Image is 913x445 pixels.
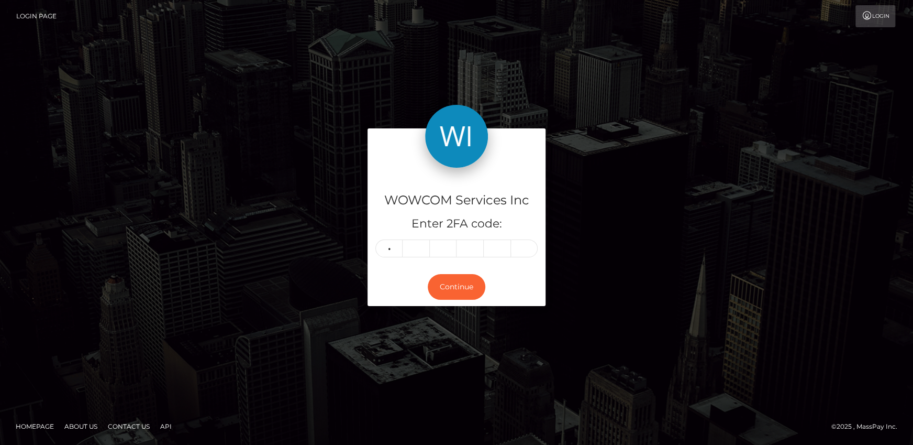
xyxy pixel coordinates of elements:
[831,421,905,432] div: © 2025 , MassPay Inc.
[16,5,57,27] a: Login Page
[60,418,102,435] a: About Us
[375,216,538,232] h5: Enter 2FA code:
[104,418,154,435] a: Contact Us
[428,274,485,300] button: Continue
[855,5,895,27] a: Login
[375,191,538,210] h4: WOWCOM Services Inc
[156,418,176,435] a: API
[12,418,58,435] a: Homepage
[425,105,488,168] img: WOWCOM Services Inc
